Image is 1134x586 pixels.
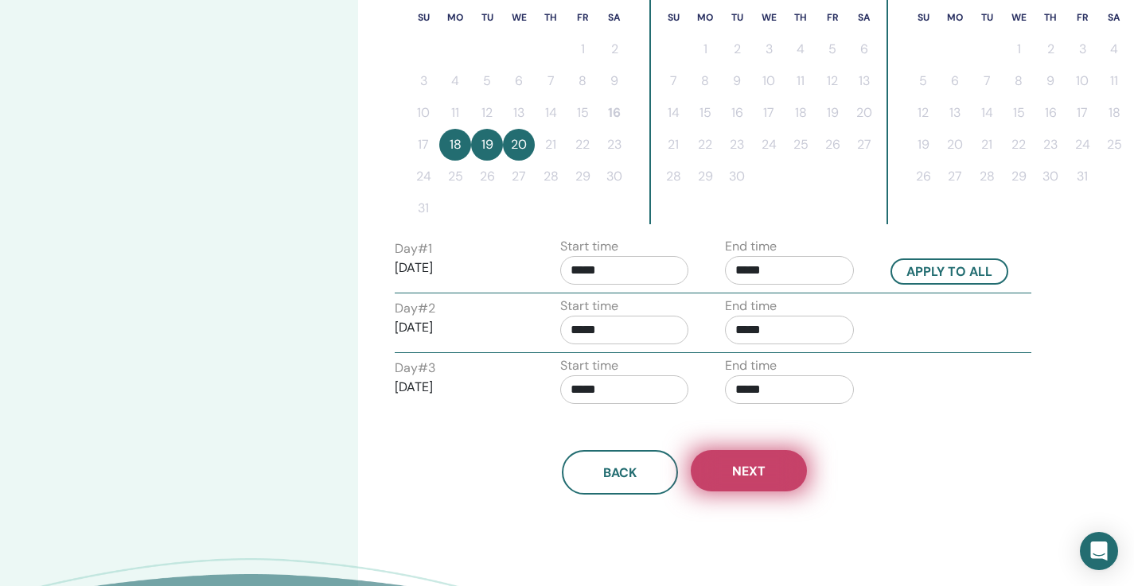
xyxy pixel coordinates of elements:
[848,65,880,97] button: 13
[439,129,471,161] button: 18
[725,297,777,316] label: End time
[1098,65,1130,97] button: 11
[395,239,432,258] label: Day # 1
[1066,161,1098,192] button: 31
[471,65,503,97] button: 5
[721,65,753,97] button: 9
[721,97,753,129] button: 16
[971,65,1003,97] button: 7
[567,2,598,33] th: Friday
[598,2,630,33] th: Saturday
[535,129,567,161] button: 21
[1098,129,1130,161] button: 25
[503,97,535,129] button: 13
[471,129,503,161] button: 19
[503,2,535,33] th: Wednesday
[503,65,535,97] button: 6
[657,65,689,97] button: 7
[816,33,848,65] button: 5
[1003,33,1035,65] button: 1
[691,450,807,491] button: Next
[689,97,721,129] button: 15
[657,129,689,161] button: 21
[753,2,785,33] th: Wednesday
[689,65,721,97] button: 8
[598,65,630,97] button: 9
[395,378,524,397] p: [DATE]
[971,2,1003,33] th: Tuesday
[971,97,1003,129] button: 14
[785,65,816,97] button: 11
[657,97,689,129] button: 14
[407,129,439,161] button: 17
[598,33,630,65] button: 2
[439,97,471,129] button: 11
[753,65,785,97] button: 10
[567,161,598,192] button: 29
[1035,65,1066,97] button: 9
[535,2,567,33] th: Thursday
[939,161,971,192] button: 27
[1035,33,1066,65] button: 2
[395,318,524,337] p: [DATE]
[1035,2,1066,33] th: Thursday
[907,129,939,161] button: 19
[689,2,721,33] th: Monday
[848,33,880,65] button: 6
[657,161,689,192] button: 28
[1066,129,1098,161] button: 24
[939,97,971,129] button: 13
[567,65,598,97] button: 8
[725,237,777,256] label: End time
[535,65,567,97] button: 7
[848,2,880,33] th: Saturday
[407,2,439,33] th: Sunday
[535,161,567,192] button: 28
[848,129,880,161] button: 27
[785,97,816,129] button: 18
[785,33,816,65] button: 4
[848,97,880,129] button: 20
[1098,2,1130,33] th: Saturday
[503,161,535,192] button: 27
[567,97,598,129] button: 15
[1035,129,1066,161] button: 23
[721,129,753,161] button: 23
[721,161,753,192] button: 30
[1003,161,1035,192] button: 29
[907,65,939,97] button: 5
[689,129,721,161] button: 22
[562,450,678,495] button: Back
[560,356,618,375] label: Start time
[1066,97,1098,129] button: 17
[689,161,721,192] button: 29
[1098,97,1130,129] button: 18
[407,65,439,97] button: 3
[785,129,816,161] button: 25
[598,97,630,129] button: 16
[721,2,753,33] th: Tuesday
[816,97,848,129] button: 19
[603,464,637,481] span: Back
[725,356,777,375] label: End time
[1066,2,1098,33] th: Friday
[657,2,689,33] th: Sunday
[1098,33,1130,65] button: 4
[939,129,971,161] button: 20
[439,65,471,97] button: 4
[907,97,939,129] button: 12
[753,129,785,161] button: 24
[689,33,721,65] button: 1
[560,237,618,256] label: Start time
[471,161,503,192] button: 26
[471,97,503,129] button: 12
[471,2,503,33] th: Tuesday
[407,192,439,224] button: 31
[439,161,471,192] button: 25
[939,2,971,33] th: Monday
[1003,65,1035,97] button: 8
[785,2,816,33] th: Thursday
[395,359,435,378] label: Day # 3
[395,258,524,277] p: [DATE]
[407,97,439,129] button: 10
